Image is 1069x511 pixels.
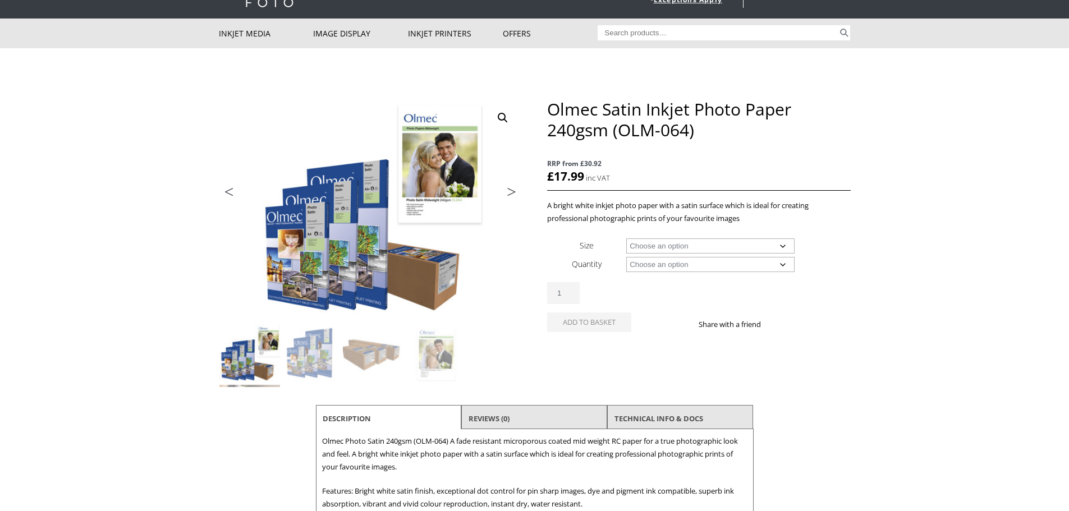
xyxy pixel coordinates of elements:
[503,19,598,48] a: Offers
[281,323,342,384] img: Olmec Satin Inkjet Photo Paper 240gsm (OLM-064) - Image 2
[219,385,280,445] img: Olmec Satin Inkjet Photo Paper 240gsm (OLM-064) - Image 5
[219,323,280,384] img: Olmec Satin Inkjet Photo Paper 240gsm (OLM-064)
[469,408,510,429] a: Reviews (0)
[801,320,810,329] img: email sharing button
[323,408,371,429] a: Description
[572,259,602,269] label: Quantity
[547,157,850,170] span: RRP from £30.92
[580,240,594,251] label: Size
[614,408,703,429] a: TECHNICAL INFO & DOCS
[774,320,783,329] img: facebook sharing button
[598,25,838,40] input: Search products…
[547,168,554,184] span: £
[788,320,797,329] img: twitter sharing button
[322,485,747,510] p: Features: Bright white satin finish, exceptional dot control for pin sharp images, dye and pigmen...
[322,435,747,473] p: Olmec Photo Satin 240gsm (OLM-064) A fade resistant microporous coated mid weight RC paper for a ...
[547,99,850,140] h1: Olmec Satin Inkjet Photo Paper 240gsm (OLM-064)
[547,312,631,332] button: Add to basket
[408,19,503,48] a: Inkjet Printers
[493,108,513,128] a: View full-screen image gallery
[838,25,851,40] button: Search
[219,19,314,48] a: Inkjet Media
[343,323,403,384] img: Olmec Satin Inkjet Photo Paper 240gsm (OLM-064) - Image 3
[547,199,850,225] p: A bright white inkjet photo paper with a satin surface which is ideal for creating professional p...
[699,318,774,331] p: Share with a friend
[405,323,465,384] img: Olmec Satin Inkjet Photo Paper 240gsm (OLM-064) - Image 4
[547,168,584,184] bdi: 17.99
[219,99,522,323] img: Olmec Satin Inkjet Photo Paper 240gsm (OLM-064)
[547,282,580,304] input: Product quantity
[313,19,408,48] a: Image Display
